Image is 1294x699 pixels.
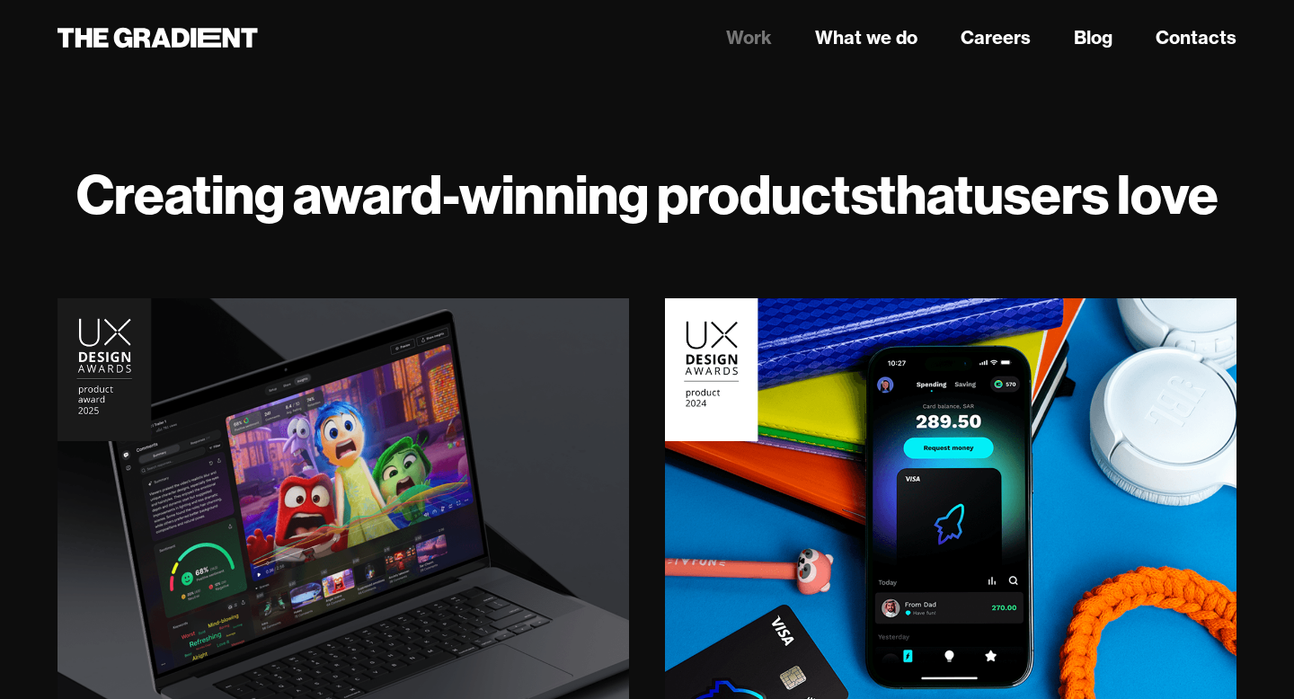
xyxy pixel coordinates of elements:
[961,24,1031,51] a: Careers
[815,24,917,51] a: What we do
[726,24,772,51] a: Work
[877,160,973,228] strong: that
[58,162,1236,226] h1: Creating award-winning products users love
[1074,24,1112,51] a: Blog
[1156,24,1236,51] a: Contacts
